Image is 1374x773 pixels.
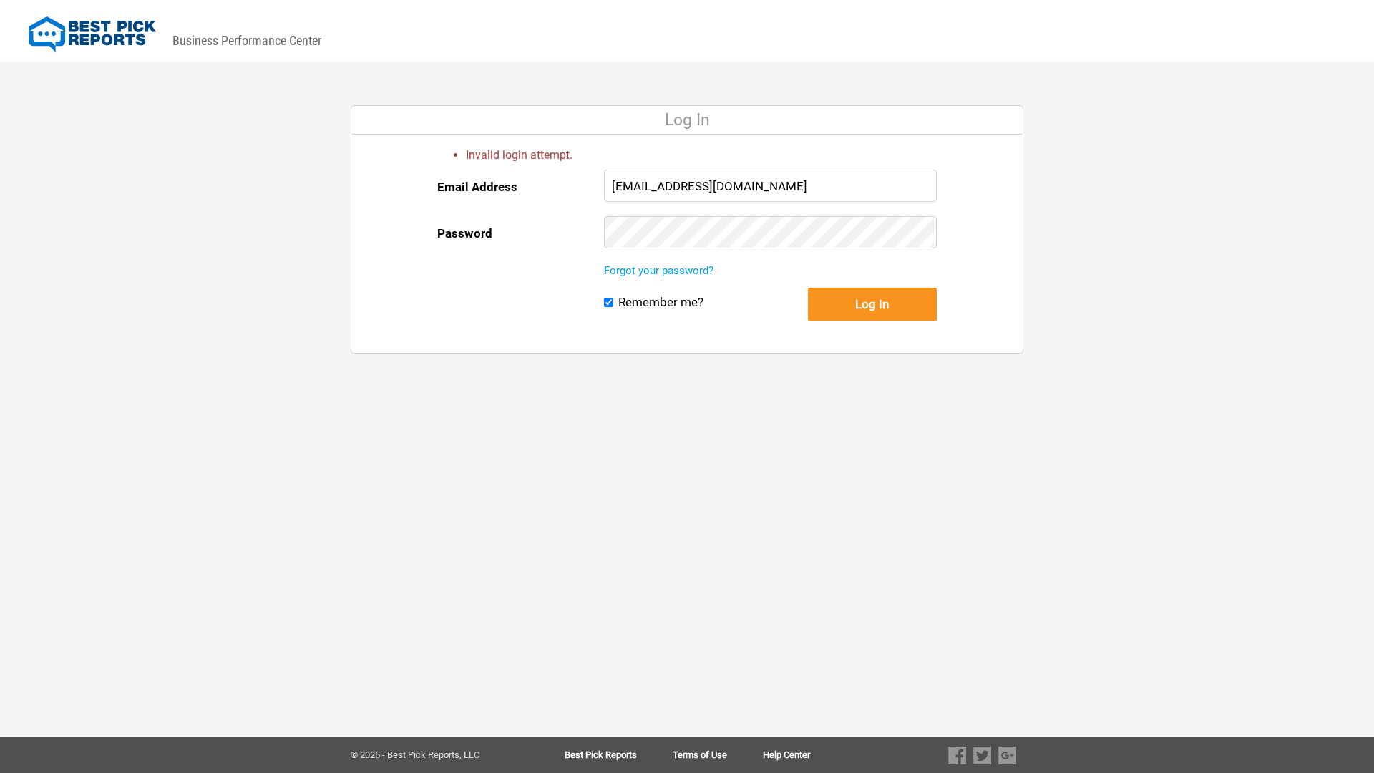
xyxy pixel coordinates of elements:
a: Terms of Use [673,750,763,760]
a: Forgot your password? [604,264,713,277]
label: Remember me? [618,295,703,310]
div: © 2025 - Best Pick Reports, LLC [351,750,519,760]
li: Invalid login attempt. [466,147,937,162]
button: Log In [808,288,937,321]
label: Password [437,216,492,251]
img: Best Pick Reports Logo [29,16,156,52]
div: Log In [351,106,1023,135]
a: Help Center [763,750,810,760]
label: Email Address [437,170,517,204]
a: Best Pick Reports [565,750,673,760]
